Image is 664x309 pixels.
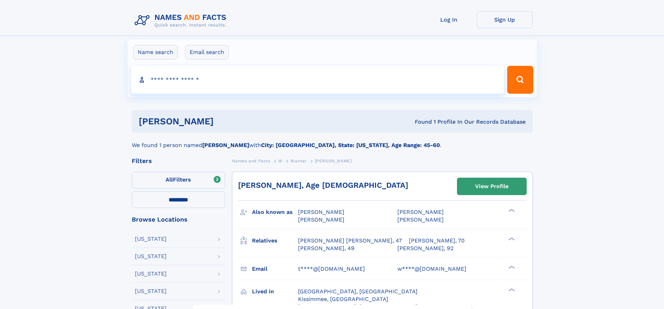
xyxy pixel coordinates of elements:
[507,265,515,269] div: ❯
[298,216,344,223] span: [PERSON_NAME]
[457,178,526,195] a: View Profile
[132,172,225,188] label: Filters
[507,66,533,94] button: Search Button
[132,158,225,164] div: Filters
[135,288,167,294] div: [US_STATE]
[139,117,314,126] h1: [PERSON_NAME]
[290,156,307,165] a: Warner
[252,235,298,247] h3: Relatives
[185,45,229,60] label: Email search
[290,159,307,163] span: Warner
[421,11,477,28] a: Log In
[261,142,440,148] b: City: [GEOGRAPHIC_DATA], State: [US_STATE], Age Range: 45-60
[477,11,533,28] a: Sign Up
[252,286,298,298] h3: Lived in
[298,296,388,302] span: Kissimmee, [GEOGRAPHIC_DATA]
[507,208,515,213] div: ❯
[132,216,225,223] div: Browse Locations
[133,45,178,60] label: Name search
[397,216,444,223] span: [PERSON_NAME]
[298,245,354,252] a: [PERSON_NAME], 49
[135,254,167,259] div: [US_STATE]
[135,236,167,242] div: [US_STATE]
[298,288,418,295] span: [GEOGRAPHIC_DATA], [GEOGRAPHIC_DATA]
[252,206,298,218] h3: Also known as
[252,263,298,275] h3: Email
[278,159,283,163] span: W
[409,237,465,245] a: [PERSON_NAME], 70
[131,66,504,94] input: search input
[166,176,173,183] span: All
[202,142,249,148] b: [PERSON_NAME]
[132,11,232,30] img: Logo Names and Facts
[132,133,533,149] div: We found 1 person named with .
[397,209,444,215] span: [PERSON_NAME]
[298,237,402,245] a: [PERSON_NAME] [PERSON_NAME], 47
[278,156,283,165] a: W
[135,271,167,277] div: [US_STATE]
[397,245,453,252] a: [PERSON_NAME], 92
[238,181,408,190] a: [PERSON_NAME], Age [DEMOGRAPHIC_DATA]
[315,159,352,163] span: [PERSON_NAME]
[507,237,515,241] div: ❯
[314,118,526,126] div: Found 1 Profile In Our Records Database
[475,178,509,194] div: View Profile
[298,209,344,215] span: [PERSON_NAME]
[232,156,270,165] a: Names and Facts
[507,287,515,292] div: ❯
